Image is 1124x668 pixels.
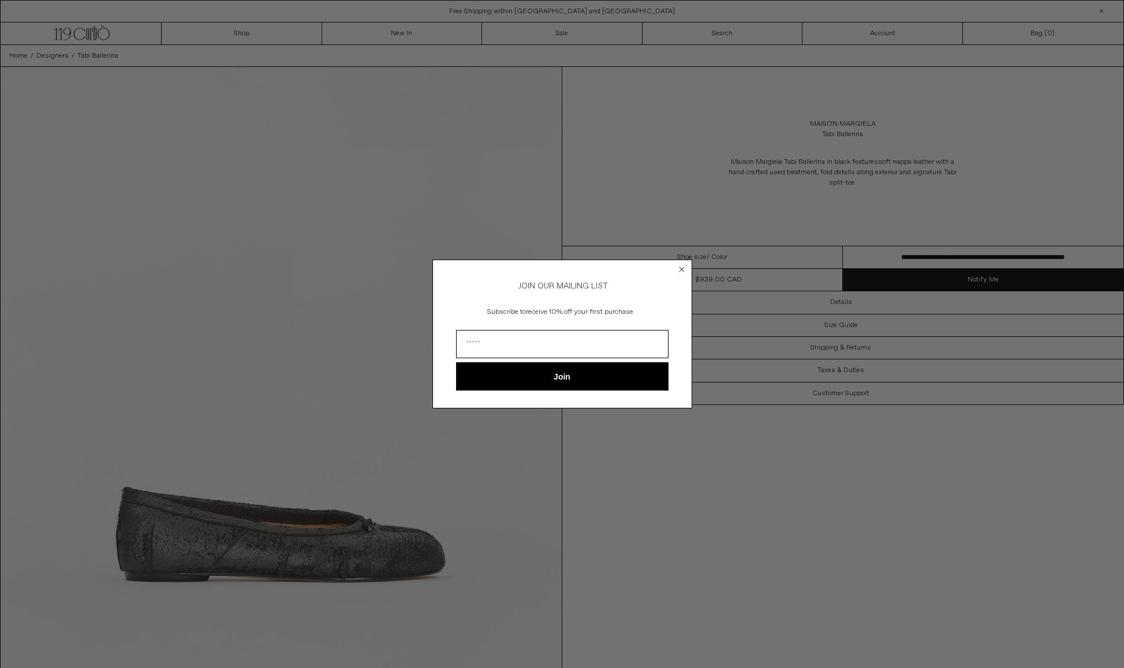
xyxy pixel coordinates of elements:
[456,330,669,358] input: Email
[526,307,633,317] span: receive 10% off your first purchase
[456,362,669,391] button: Join
[487,307,526,317] span: Subscribe to
[517,281,608,291] span: JOIN OUR MAILING LIST
[676,264,688,275] button: Close dialog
